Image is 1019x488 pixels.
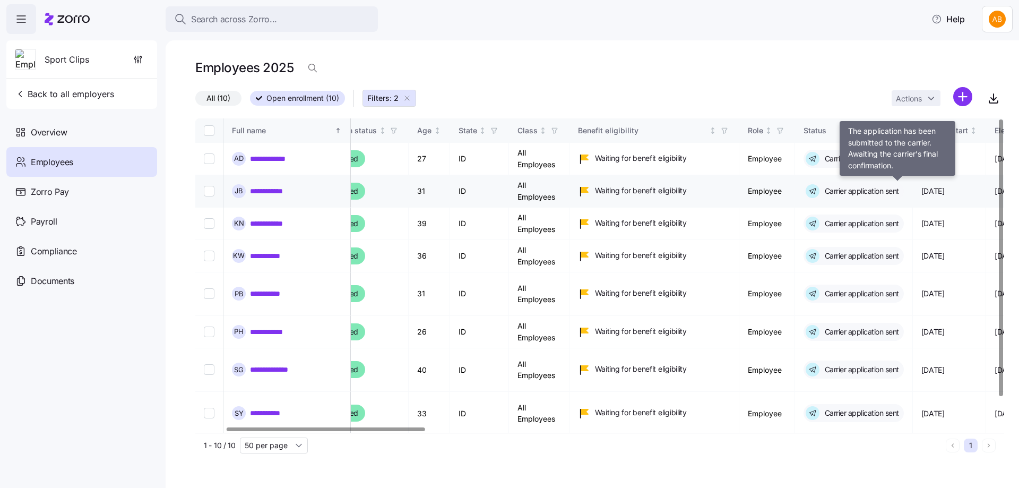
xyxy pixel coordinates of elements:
span: [DATE] [921,186,945,196]
input: Select record 4 [204,251,214,261]
td: All Employees [509,392,569,435]
td: 31 [409,272,450,316]
span: J B [235,187,243,194]
th: Election startNot sorted [913,118,987,143]
td: All Employees [509,348,569,392]
td: 40 [409,348,450,392]
span: Carrier application sent [822,364,899,375]
div: Not sorted [539,127,547,134]
span: [DATE] [921,408,945,419]
h1: Employees 2025 [195,59,293,76]
span: Carrier application sent [822,251,899,261]
span: Waiting for benefit eligibility [595,218,687,228]
a: Documents [6,266,157,296]
a: Employees [6,147,157,177]
th: StatusNot sorted [795,118,913,143]
td: Employee [739,316,795,348]
span: Carrier application sent [822,186,899,196]
div: Role [748,125,763,136]
button: Help [923,8,973,30]
td: Employee [739,208,795,240]
input: Select record 7 [204,364,214,375]
input: Select all records [204,125,214,136]
td: 31 [409,175,450,208]
td: 26 [409,316,450,348]
td: Employee [739,175,795,208]
th: RoleNot sorted [739,118,795,143]
span: [DATE] [995,288,1018,299]
span: Sport Clips [45,53,89,66]
input: Select record 1 [204,153,214,164]
td: 27 [409,143,450,175]
div: Full name [232,125,333,136]
a: Payroll [6,207,157,236]
button: Filters: 2 [362,90,416,107]
button: Actions [892,90,940,106]
td: All Employees [509,175,569,208]
span: Waiting for benefit eligibility [595,364,687,374]
td: ID [450,143,509,175]
button: Next page [982,439,996,452]
td: ID [450,240,509,272]
span: Help [931,13,965,25]
button: 1 [964,439,978,452]
div: Sorted ascending [334,127,342,134]
div: Not sorted [479,127,486,134]
span: Back to all employers [15,88,114,100]
span: K W [233,252,245,259]
span: Compliance [31,245,77,258]
span: Waiting for benefit eligibility [595,326,687,337]
span: [DATE] [995,365,1018,375]
td: Employee [739,240,795,272]
td: All Employees [509,316,569,348]
td: Employee [739,348,795,392]
div: Election start [921,125,968,136]
span: K N [234,220,244,227]
span: Actions [896,95,922,102]
span: [DATE] [995,327,1018,337]
span: [DATE] [995,408,1018,419]
span: Waiting for benefit eligibility [595,250,687,261]
button: Back to all employers [11,83,118,105]
span: Carrier application sent [822,218,899,229]
td: ID [450,272,509,316]
span: [DATE] [921,218,945,229]
td: ID [450,316,509,348]
span: [DATE] [995,251,1018,261]
div: Class [517,125,538,136]
span: Waiting for benefit eligibility [595,407,687,418]
td: ID [450,175,509,208]
a: Compliance [6,236,157,266]
img: 42a6513890f28a9d591cc60790ab6045 [989,11,1006,28]
td: ID [450,348,509,392]
img: Employer logo [15,49,36,71]
div: Not sorted [709,127,716,134]
span: Documents [31,275,74,288]
td: 36 [409,240,450,272]
span: S G [234,366,244,373]
div: Not sorted [765,127,772,134]
span: [DATE] [921,288,945,299]
span: Waiting for benefit eligibility [595,288,687,298]
td: All Employees [509,208,569,240]
td: ID [450,208,509,240]
th: StateNot sorted [450,118,509,143]
th: AgeNot sorted [409,118,450,143]
div: State [459,125,477,136]
span: S Y [235,410,244,417]
input: Select record 8 [204,408,214,418]
input: Select record 5 [204,288,214,299]
th: Benefit eligibilityNot sorted [569,118,739,143]
div: Not sorted [883,127,890,134]
div: Benefit eligibility [578,125,707,136]
button: Search across Zorro... [166,6,378,32]
div: Age [417,125,431,136]
span: A D [234,155,244,162]
span: Search across Zorro... [191,13,277,26]
span: [DATE] [995,153,1018,164]
input: Select record 2 [204,186,214,196]
td: Employee [739,143,795,175]
span: [DATE] [921,327,945,337]
div: Not sorted [970,127,977,134]
td: 33 [409,392,450,435]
